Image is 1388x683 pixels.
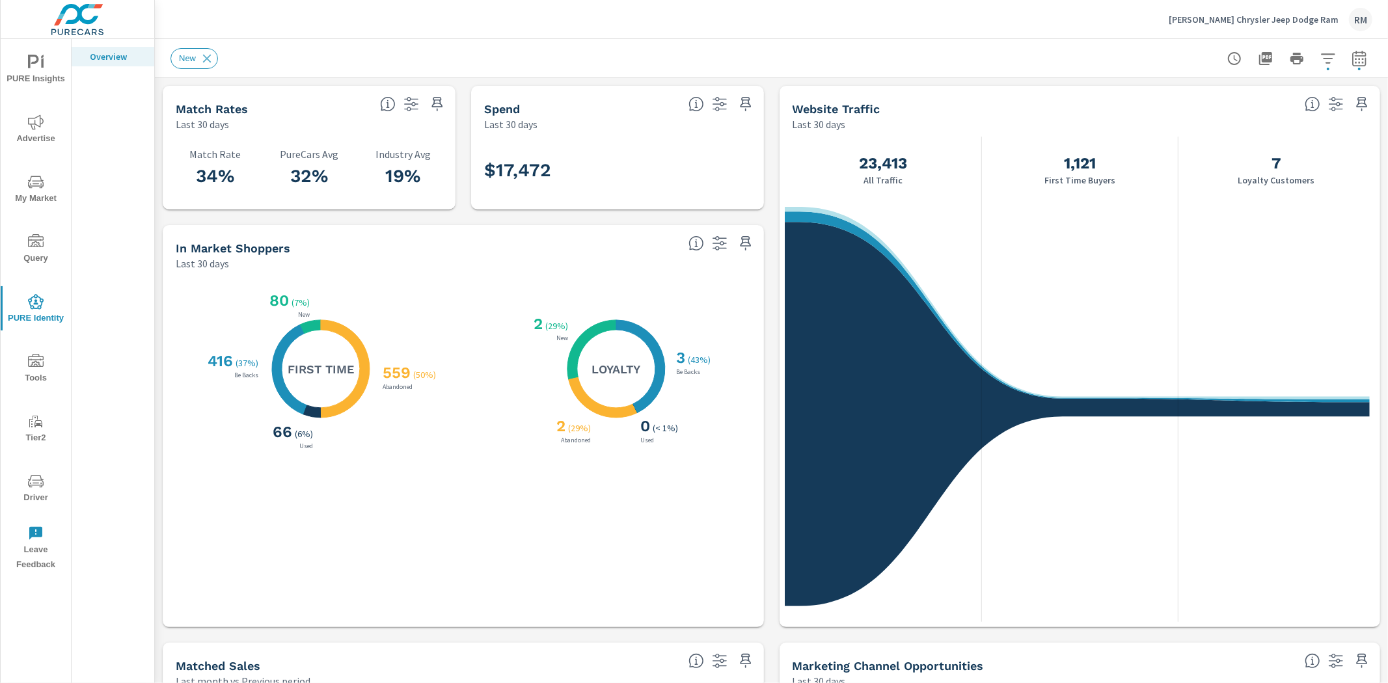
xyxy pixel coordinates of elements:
[176,116,229,132] p: Last 30 days
[176,241,290,255] h5: In Market Shoppers
[176,102,248,116] h5: Match Rates
[170,48,218,69] div: New
[688,235,704,251] span: Loyalty: Matched has purchased from the dealership before and has exhibited a preference through ...
[288,362,354,377] h5: First Time
[413,369,439,381] p: ( 50% )
[232,372,261,379] p: Be Backs
[1305,96,1320,112] span: All traffic is the data we start with. It’s unique personas over a 30-day period. We don’t consid...
[1346,46,1372,72] button: Select Date Range
[236,357,261,369] p: ( 37% )
[427,94,448,114] span: Save this to your personalized report
[5,294,67,326] span: PURE Identity
[546,320,571,332] p: ( 29% )
[638,417,651,435] h3: 0
[569,422,594,434] p: ( 29% )
[72,47,154,66] div: Overview
[1169,14,1339,25] p: [PERSON_NAME] Chrysler Jeep Dodge Ram
[205,352,233,370] h3: 416
[176,148,254,160] p: Match Rate
[270,165,349,187] h3: 32%
[735,650,756,671] span: Save this to your personalized report
[176,256,229,271] p: Last 30 days
[176,165,254,187] h3: 34%
[270,148,349,160] p: PureCars Avg
[484,102,520,116] h5: Spend
[5,174,67,206] span: My Market
[559,437,594,444] p: Abandoned
[295,312,312,318] p: New
[1305,653,1320,669] span: Matched shoppers that can be exported to each channel type. This is targetable traffic.
[638,437,657,444] p: Used
[554,417,566,435] h3: 2
[5,114,67,146] span: Advertise
[380,384,415,390] p: Abandoned
[5,414,67,446] span: Tier2
[688,653,704,669] span: Loyalty: Matches that have purchased from the dealership before and purchased within the timefram...
[735,233,756,254] span: Save this to your personalized report
[5,234,67,266] span: Query
[295,428,316,440] p: ( 6% )
[364,165,442,187] h3: 19%
[735,94,756,114] span: Save this to your personalized report
[554,335,571,341] p: New
[270,423,292,441] h3: 66
[532,315,543,333] h3: 2
[292,297,312,308] p: ( 7% )
[1253,46,1279,72] button: "Export Report to PDF"
[1284,46,1310,72] button: Print Report
[5,474,67,505] span: Driver
[5,55,67,87] span: PURE Insights
[793,659,984,673] h5: Marketing Channel Opportunities
[592,362,640,377] h5: Loyalty
[267,291,289,310] h3: 80
[1352,94,1372,114] span: Save this to your personalized report
[653,422,681,434] p: ( < 1% )
[380,364,411,382] h3: 559
[793,116,846,132] p: Last 30 days
[1315,46,1341,72] button: Apply Filters
[793,102,880,116] h5: Website Traffic
[674,369,703,375] p: Be Backs
[1349,8,1372,31] div: RM
[5,354,67,386] span: Tools
[674,349,686,367] h3: 3
[1352,650,1372,671] span: Save this to your personalized report
[171,53,204,63] span: New
[364,148,442,160] p: Industry Avg
[297,443,316,449] p: Used
[176,659,260,673] h5: Matched Sales
[688,96,704,112] span: Total PureCars DigAdSpend. Data sourced directly from the Ad Platforms. Non-Purecars DigAd client...
[5,526,67,572] span: Leave Feedback
[688,354,714,366] p: ( 43% )
[1,39,71,578] div: nav menu
[380,96,396,112] span: Match rate: % of Identifiable Traffic. Pure Identity avg: Avg match rate of all PURE Identity cus...
[484,116,538,132] p: Last 30 days
[484,159,551,181] h3: $17,472
[90,50,144,63] p: Overview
